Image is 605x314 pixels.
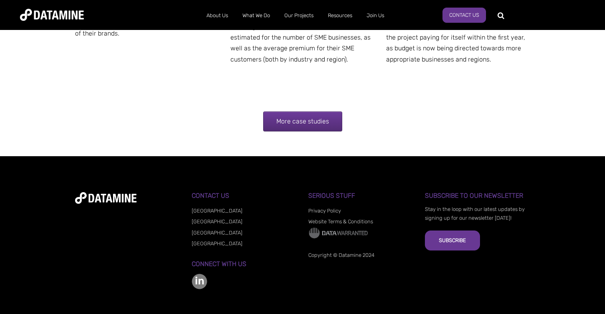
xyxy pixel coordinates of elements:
[192,230,242,236] a: [GEOGRAPHIC_DATA]
[192,208,242,214] a: [GEOGRAPHIC_DATA]
[386,10,530,65] p: This project has generated a huge return for the client - the redirected media spend alone led to...
[199,5,235,26] a: About Us
[442,8,486,23] a: Contact Us
[192,260,297,268] h3: Connect with us
[75,192,137,204] img: datamine-logo-white
[359,5,391,26] a: Join Us
[308,219,373,225] a: Website Terms & Conditions
[321,5,359,26] a: Resources
[308,192,413,199] h3: Serious Stuff
[192,240,242,246] a: [GEOGRAPHIC_DATA]
[425,205,530,223] p: Stay in the loop with our latest updates by signing up for our newsletter [DATE]!
[20,9,84,21] img: Datamine
[192,192,297,199] h3: Contact Us
[308,208,341,214] a: Privacy Policy
[425,231,480,250] button: Subscribe
[308,251,413,260] p: Copyright © Datamine 2024
[425,192,530,199] h3: Subscribe to our Newsletter
[192,274,207,289] img: linkedin-color
[192,219,242,225] a: [GEOGRAPHIC_DATA]
[308,227,368,239] img: Data Warranted Logo
[277,5,321,26] a: Our Projects
[235,5,277,26] a: What We Do
[263,111,342,131] a: More case studies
